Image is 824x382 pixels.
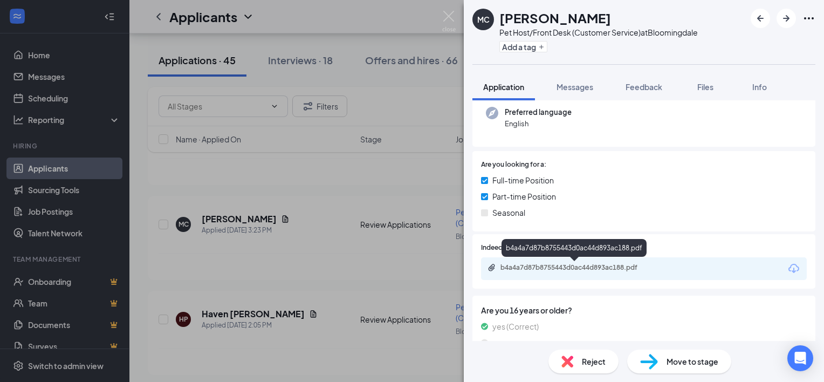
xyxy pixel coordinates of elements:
[487,263,496,272] svg: Paperclip
[481,160,546,170] span: Are you looking for a:
[538,44,545,50] svg: Plus
[492,337,502,349] span: no
[499,41,547,52] button: PlusAdd a tag
[492,174,554,186] span: Full-time Position
[483,82,524,92] span: Application
[499,27,698,38] div: Pet Host/Front Desk (Customer Service) at Bloomingdale
[492,190,556,202] span: Part-time Position
[481,304,807,316] span: Are you 16 years or older?
[780,12,793,25] svg: ArrowRight
[500,263,651,272] div: b4a4a7d87b8755443d0ac44d893ac188.pdf
[505,107,572,118] span: Preferred language
[754,12,767,25] svg: ArrowLeftNew
[582,356,606,367] span: Reject
[492,320,539,332] span: yes (Correct)
[697,82,713,92] span: Files
[787,345,813,371] div: Open Intercom Messenger
[481,243,528,253] span: Indeed Resume
[667,356,718,367] span: Move to stage
[499,9,611,27] h1: [PERSON_NAME]
[751,9,770,28] button: ArrowLeftNew
[557,82,593,92] span: Messages
[492,207,525,219] span: Seasonal
[802,12,815,25] svg: Ellipses
[502,239,647,257] div: b4a4a7d87b8755443d0ac44d893ac188.pdf
[505,118,572,129] span: English
[787,262,800,275] svg: Download
[487,263,662,274] a: Paperclipb4a4a7d87b8755443d0ac44d893ac188.pdf
[752,82,767,92] span: Info
[626,82,662,92] span: Feedback
[477,14,490,25] div: MC
[777,9,796,28] button: ArrowRight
